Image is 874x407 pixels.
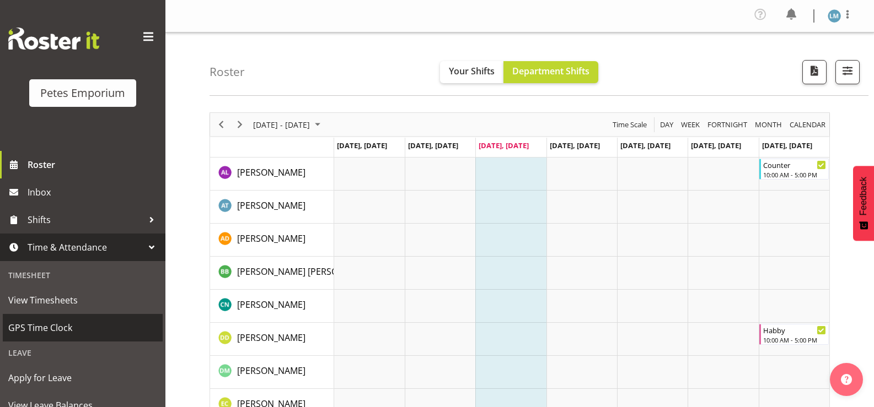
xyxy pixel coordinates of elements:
div: Petes Emporium [40,85,125,101]
span: [DATE], [DATE] [479,140,529,150]
img: lianne-morete5410.jpg [828,9,841,23]
span: Month [754,118,783,132]
span: [DATE], [DATE] [550,140,600,150]
span: [DATE], [DATE] [408,140,458,150]
a: GPS Time Clock [3,314,163,341]
button: Your Shifts [440,61,503,83]
div: Counter [763,159,826,170]
td: Christine Neville resource [210,290,334,323]
div: 10:00 AM - 5:00 PM [763,170,826,179]
td: David McAuley resource [210,356,334,389]
span: Your Shifts [449,65,495,77]
td: Alex-Micheal Taniwha resource [210,191,334,224]
span: Roster [28,156,160,173]
span: [PERSON_NAME] [237,299,305,311]
div: 10:00 AM - 5:00 PM [763,335,826,344]
span: Shifts [28,211,143,228]
span: [PERSON_NAME] [237,232,305,245]
button: Next [233,118,248,132]
span: Time & Attendance [28,239,143,256]
div: Next [230,113,249,136]
a: [PERSON_NAME] [PERSON_NAME] [237,265,376,278]
button: Download a PDF of the roster according to the set date range. [802,60,827,84]
a: [PERSON_NAME] [237,166,305,179]
a: [PERSON_NAME] [237,298,305,311]
a: [PERSON_NAME] [237,199,305,212]
a: Apply for Leave [3,364,163,392]
img: help-xxl-2.png [841,374,852,385]
button: Previous [214,118,229,132]
button: Month [788,118,828,132]
span: [DATE], [DATE] [762,140,812,150]
span: [PERSON_NAME] [237,365,305,377]
div: Previous [212,113,230,136]
span: Apply for Leave [8,370,157,386]
img: Rosterit website logo [8,28,99,50]
span: [PERSON_NAME] [237,332,305,344]
span: calendar [789,118,827,132]
button: Timeline Month [753,118,784,132]
a: [PERSON_NAME] [237,232,305,245]
span: Day [659,118,674,132]
button: Timeline Day [658,118,675,132]
div: Abigail Lane"s event - Counter Begin From Sunday, September 7, 2025 at 10:00:00 AM GMT+12:00 Ends... [759,159,829,180]
span: GPS Time Clock [8,319,157,336]
button: September 01 - 07, 2025 [251,118,325,132]
span: [DATE], [DATE] [337,140,387,150]
div: Habby [763,324,826,335]
span: Department Shifts [512,65,589,77]
h4: Roster [210,66,245,78]
td: Danielle Donselaar resource [210,323,334,356]
td: Beena Beena resource [210,257,334,290]
td: Abigail Lane resource [210,158,334,191]
button: Department Shifts [503,61,598,83]
td: Amelia Denz resource [210,224,334,257]
span: Fortnight [706,118,748,132]
div: Danielle Donselaar"s event - Habby Begin From Sunday, September 7, 2025 at 10:00:00 AM GMT+12:00 ... [759,324,829,345]
button: Time Scale [611,118,649,132]
span: [DATE], [DATE] [691,140,741,150]
button: Feedback - Show survey [853,166,874,241]
button: Fortnight [706,118,749,132]
button: Timeline Week [679,118,702,132]
span: Week [680,118,701,132]
a: View Timesheets [3,286,163,314]
span: Feedback [859,177,868,215]
span: [DATE] - [DATE] [252,118,311,132]
span: Time Scale [612,118,648,132]
span: Inbox [28,184,160,200]
a: [PERSON_NAME] [237,331,305,344]
span: [PERSON_NAME] [237,199,305,211]
span: View Timesheets [8,292,157,308]
span: [DATE], [DATE] [620,140,671,150]
a: [PERSON_NAME] [237,364,305,377]
div: Timesheet [3,264,163,286]
button: Filter Shifts [835,60,860,84]
span: [PERSON_NAME] [PERSON_NAME] [237,265,376,278]
div: Leave [3,341,163,364]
